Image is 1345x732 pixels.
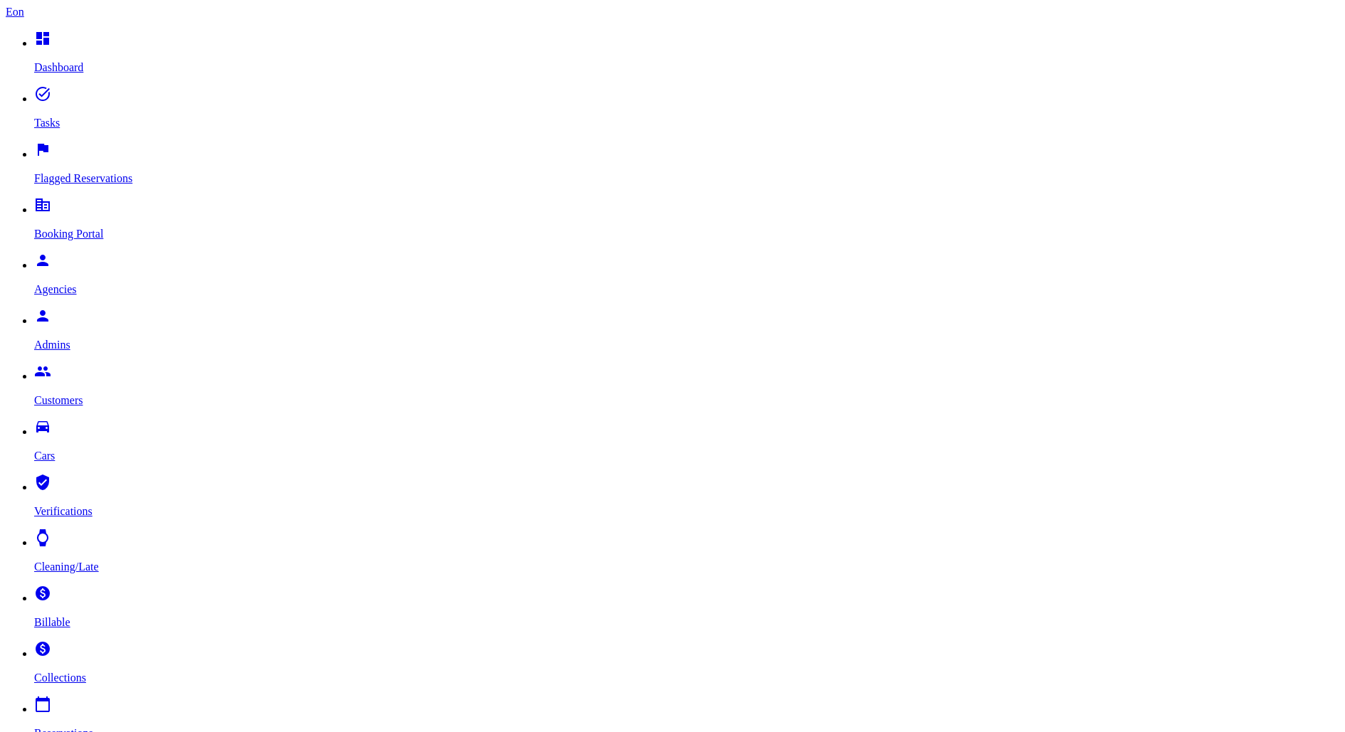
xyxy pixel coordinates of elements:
p: Verifications [34,505,1339,518]
a: dashboard Dashboard [34,37,1339,74]
i: person [34,252,51,269]
p: Agencies [34,283,1339,296]
a: watch Cleaning/Late [34,536,1339,573]
i: people [34,363,51,380]
p: Admins [34,339,1339,351]
i: task_alt [34,85,51,102]
i: dashboard [34,30,51,47]
p: Customers [34,394,1339,407]
p: Cars [34,450,1339,462]
a: drive_eta Cars [34,425,1339,462]
a: task_alt Tasks [34,92,1339,129]
i: paid [34,585,51,602]
a: corporate_fare Booking Portal [34,203,1339,240]
p: Booking Portal [34,228,1339,240]
a: verified_user Verifications [34,481,1339,518]
i: corporate_fare [34,196,51,213]
i: verified_user [34,474,51,491]
a: people Customers [34,370,1339,407]
p: Tasks [34,117,1339,129]
p: Cleaning/Late [34,561,1339,573]
a: flag Flagged Reservations [34,148,1339,185]
a: Eon [6,6,24,18]
p: Collections [34,672,1339,684]
a: person Admins [34,314,1339,351]
i: person [34,307,51,324]
i: paid [34,640,51,657]
i: drive_eta [34,418,51,435]
a: paid Collections [34,647,1339,684]
i: watch [34,529,51,546]
a: paid Billable [34,592,1339,629]
i: calendar_today [34,696,51,713]
p: Billable [34,616,1339,629]
p: Flagged Reservations [34,172,1339,185]
p: Dashboard [34,61,1339,74]
i: flag [34,141,51,158]
a: person Agencies [34,259,1339,296]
